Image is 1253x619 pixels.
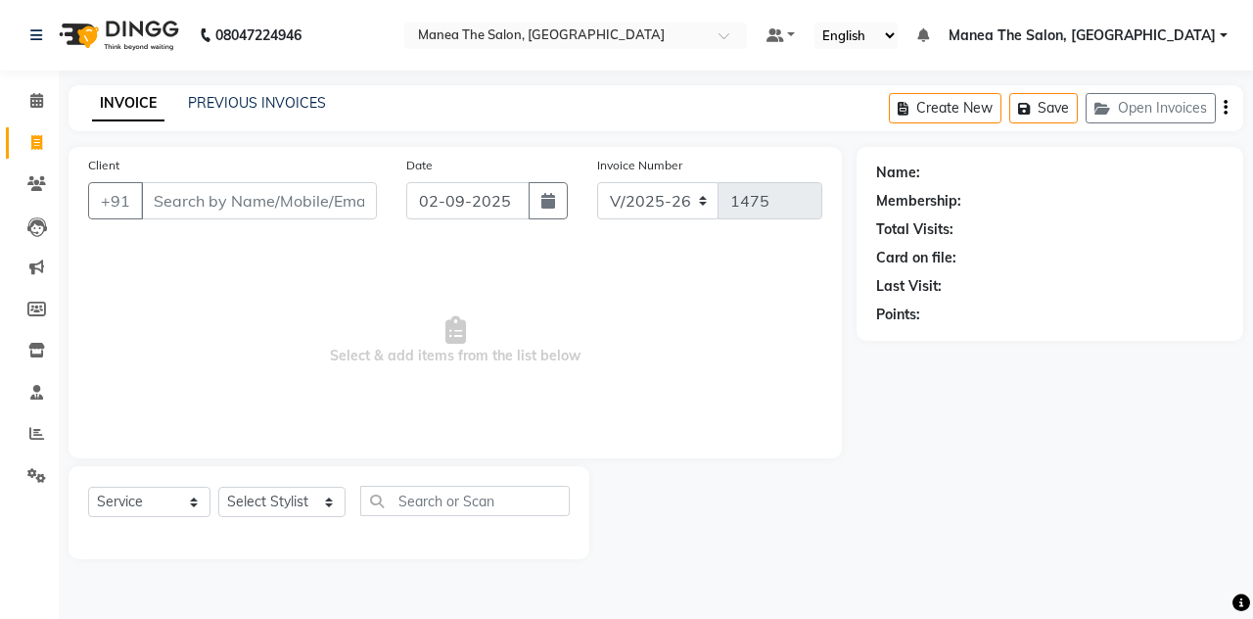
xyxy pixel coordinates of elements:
[876,248,956,268] div: Card on file:
[1086,93,1216,123] button: Open Invoices
[50,8,184,63] img: logo
[215,8,302,63] b: 08047224946
[876,191,961,212] div: Membership:
[88,182,143,219] button: +91
[360,486,570,516] input: Search or Scan
[889,93,1001,123] button: Create New
[876,276,942,297] div: Last Visit:
[876,219,953,240] div: Total Visits:
[141,182,377,219] input: Search by Name/Mobile/Email/Code
[88,243,822,439] span: Select & add items from the list below
[188,94,326,112] a: PREVIOUS INVOICES
[597,157,682,174] label: Invoice Number
[88,157,119,174] label: Client
[1009,93,1078,123] button: Save
[876,163,920,183] div: Name:
[406,157,433,174] label: Date
[949,25,1216,46] span: Manea The Salon, [GEOGRAPHIC_DATA]
[876,305,920,325] div: Points:
[92,86,164,121] a: INVOICE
